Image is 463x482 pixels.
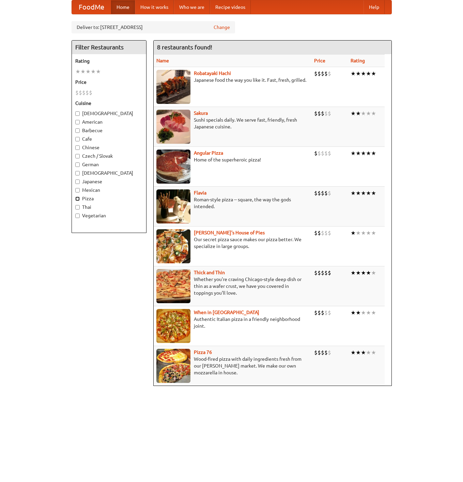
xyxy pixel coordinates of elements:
li: ★ [351,189,356,197]
li: ★ [351,269,356,277]
li: ★ [356,309,361,316]
li: ★ [371,309,376,316]
a: Thick and Thin [194,270,225,275]
li: ★ [80,68,86,75]
li: ★ [361,150,366,157]
img: thick.jpg [156,269,190,303]
b: Pizza 76 [194,349,212,355]
li: $ [314,309,318,316]
li: $ [314,150,318,157]
li: $ [328,309,331,316]
li: $ [318,349,321,356]
li: $ [324,309,328,316]
li: $ [321,229,324,237]
a: [PERSON_NAME]'s House of Pies [194,230,265,235]
li: $ [314,269,318,277]
li: $ [79,89,82,96]
img: robatayaki.jpg [156,70,190,104]
p: Authentic Italian pizza in a friendly neighborhood joint. [156,316,309,329]
a: Rating [351,58,365,63]
li: ★ [75,68,80,75]
li: ★ [356,229,361,237]
li: ★ [371,150,376,157]
p: Sushi specials daily. We serve fast, friendly, fresh Japanese cuisine. [156,116,309,130]
b: When in [GEOGRAPHIC_DATA] [194,310,259,315]
li: ★ [361,309,366,316]
li: $ [314,349,318,356]
li: ★ [86,68,91,75]
a: Help [364,0,385,14]
li: $ [324,189,328,197]
li: $ [89,89,92,96]
a: Name [156,58,169,63]
li: $ [321,269,324,277]
li: $ [318,70,321,77]
li: $ [318,189,321,197]
img: flavia.jpg [156,189,190,223]
li: $ [324,70,328,77]
li: ★ [366,150,371,157]
li: ★ [366,110,371,117]
li: ★ [361,269,366,277]
b: Angular Pizza [194,150,223,156]
li: ★ [366,189,371,197]
li: $ [324,349,328,356]
li: ★ [351,110,356,117]
li: $ [318,309,321,316]
li: ★ [366,229,371,237]
a: How it works [135,0,174,14]
p: Home of the superheroic pizza! [156,156,309,163]
li: ★ [366,309,371,316]
li: $ [321,349,324,356]
input: Vegetarian [75,214,80,218]
li: $ [86,89,89,96]
li: $ [82,89,86,96]
li: ★ [366,349,371,356]
li: ★ [351,150,356,157]
li: ★ [351,70,356,77]
li: $ [321,150,324,157]
input: Thai [75,205,80,209]
li: $ [324,269,328,277]
li: ★ [356,189,361,197]
li: ★ [371,349,376,356]
li: $ [328,110,331,117]
label: American [75,119,143,125]
b: Robatayaki Hachi [194,71,231,76]
li: $ [324,229,328,237]
label: Czech / Slovak [75,153,143,159]
li: ★ [366,269,371,277]
img: pizza76.jpg [156,349,190,383]
ng-pluralize: 8 restaurants found! [157,44,212,50]
label: German [75,161,143,168]
p: Whether you're craving Chicago-style deep dish or thin as a wafer crust, we have you covered in t... [156,276,309,296]
input: Pizza [75,197,80,201]
a: Who we are [174,0,210,14]
input: Mexican [75,188,80,192]
p: Our secret pizza sauce makes our pizza better. We specialize in large groups. [156,236,309,250]
li: $ [328,349,331,356]
li: ★ [371,269,376,277]
li: $ [314,229,318,237]
li: $ [318,110,321,117]
li: $ [321,309,324,316]
li: ★ [351,309,356,316]
h5: Rating [75,58,143,64]
img: sakura.jpg [156,110,190,144]
label: Vegetarian [75,212,143,219]
a: Change [214,24,230,31]
a: Recipe videos [210,0,251,14]
input: Barbecue [75,128,80,133]
label: [DEMOGRAPHIC_DATA] [75,110,143,117]
label: [DEMOGRAPHIC_DATA] [75,170,143,176]
input: Japanese [75,180,80,184]
li: $ [318,229,321,237]
li: $ [321,189,324,197]
li: $ [318,269,321,277]
a: Flavia [194,190,206,196]
li: $ [321,110,324,117]
img: angular.jpg [156,150,190,184]
li: ★ [356,349,361,356]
